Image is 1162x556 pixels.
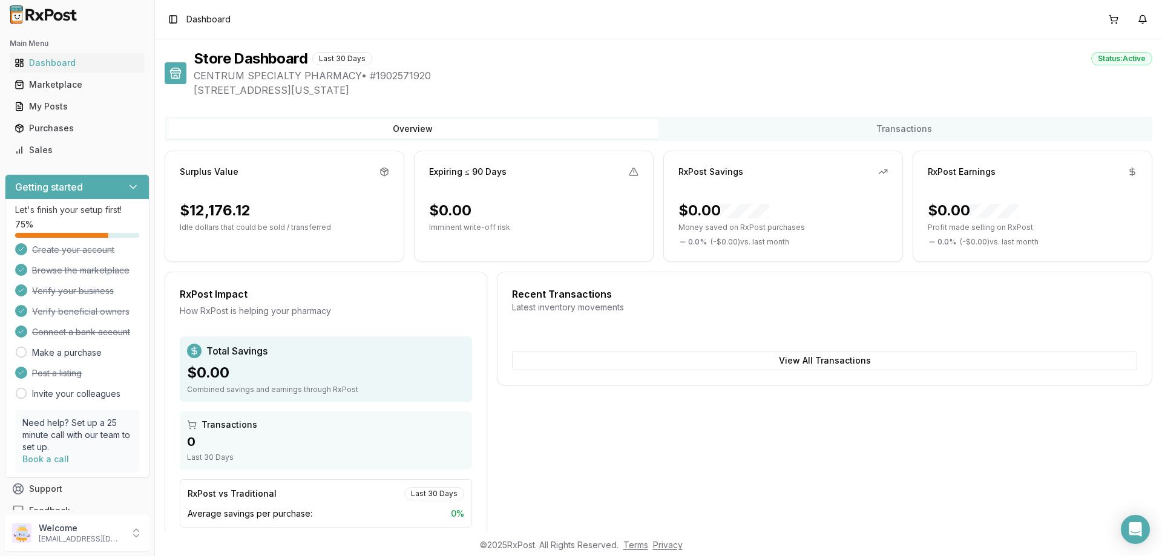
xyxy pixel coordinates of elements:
[10,74,145,96] a: Marketplace
[10,139,145,161] a: Sales
[187,385,465,394] div: Combined savings and earnings through RxPost
[653,540,683,550] a: Privacy
[188,508,312,520] span: Average savings per purchase:
[180,287,472,301] div: RxPost Impact
[186,13,231,25] span: Dashboard
[5,478,149,500] button: Support
[32,306,130,318] span: Verify beneficial owners
[678,223,888,232] p: Money saved on RxPost purchases
[429,201,471,220] div: $0.00
[15,79,140,91] div: Marketplace
[187,453,465,462] div: Last 30 Days
[194,49,307,68] h1: Store Dashboard
[39,534,123,544] p: [EMAIL_ADDRESS][DOMAIN_NAME]
[194,83,1152,97] span: [STREET_ADDRESS][US_STATE]
[202,419,257,431] span: Transactions
[194,68,1152,83] span: CENTRUM SPECIALTY PHARMACY • # 1902571920
[188,488,277,500] div: RxPost vs Traditional
[512,351,1137,370] button: View All Transactions
[15,204,139,216] p: Let's finish your setup first!
[15,144,140,156] div: Sales
[429,166,507,178] div: Expiring ≤ 90 Days
[429,223,638,232] p: Imminent write-off risk
[32,285,114,297] span: Verify your business
[688,237,707,247] span: 0.0 %
[15,57,140,69] div: Dashboard
[187,363,465,382] div: $0.00
[180,305,472,317] div: How RxPost is helping your pharmacy
[10,52,145,74] a: Dashboard
[5,140,149,160] button: Sales
[1121,515,1150,544] div: Open Intercom Messenger
[187,433,465,450] div: 0
[960,237,1039,247] span: ( - $0.00 ) vs. last month
[180,201,251,220] div: $12,176.12
[167,119,658,139] button: Overview
[32,367,82,379] span: Post a listing
[512,287,1137,301] div: Recent Transactions
[5,5,82,24] img: RxPost Logo
[623,540,648,550] a: Terms
[32,264,130,276] span: Browse the marketplace
[32,326,130,338] span: Connect a bank account
[312,52,372,65] div: Last 30 Days
[658,119,1150,139] button: Transactions
[206,344,268,358] span: Total Savings
[15,100,140,113] div: My Posts
[1091,52,1152,65] div: Status: Active
[5,75,149,94] button: Marketplace
[32,388,120,400] a: Invite your colleagues
[39,522,123,534] p: Welcome
[451,508,464,520] span: 0 %
[12,523,31,543] img: User avatar
[928,223,1137,232] p: Profit made selling on RxPost
[678,201,769,220] div: $0.00
[22,417,132,453] p: Need help? Set up a 25 minute call with our team to set up.
[5,500,149,522] button: Feedback
[678,166,743,178] div: RxPost Savings
[928,201,1019,220] div: $0.00
[186,13,231,25] nav: breadcrumb
[5,119,149,138] button: Purchases
[10,117,145,139] a: Purchases
[180,223,389,232] p: Idle dollars that could be sold / transferred
[180,166,238,178] div: Surplus Value
[404,487,464,500] div: Last 30 Days
[15,122,140,134] div: Purchases
[15,180,83,194] h3: Getting started
[29,505,70,517] span: Feedback
[10,39,145,48] h2: Main Menu
[711,237,789,247] span: ( - $0.00 ) vs. last month
[5,97,149,116] button: My Posts
[937,237,956,247] span: 0.0 %
[928,166,996,178] div: RxPost Earnings
[10,96,145,117] a: My Posts
[15,218,33,231] span: 75 %
[32,347,102,359] a: Make a purchase
[32,244,114,256] span: Create your account
[5,53,149,73] button: Dashboard
[512,301,1137,313] div: Latest inventory movements
[22,454,69,464] a: Book a call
